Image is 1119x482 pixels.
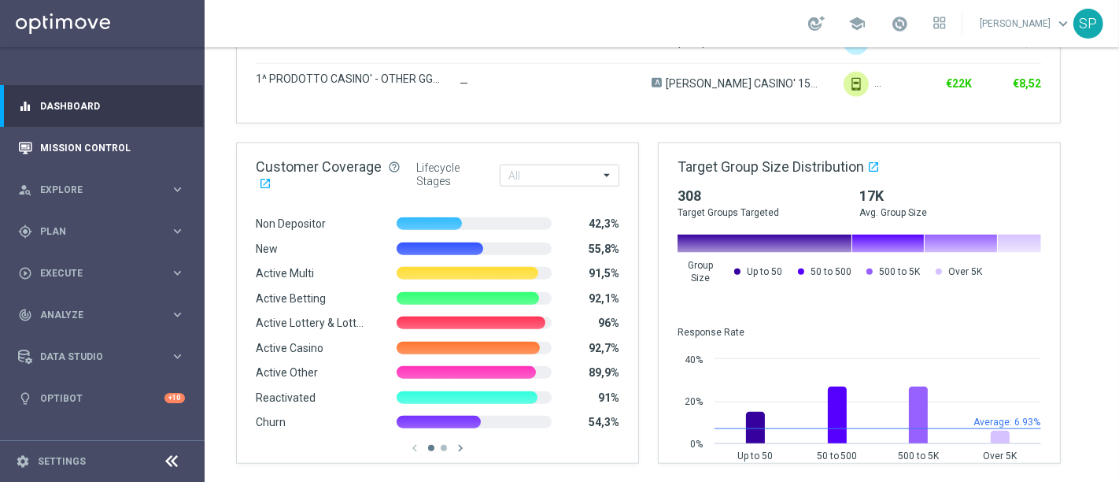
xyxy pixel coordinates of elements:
i: keyboard_arrow_right [170,307,185,322]
i: settings [16,454,30,469]
span: Analyze [40,310,170,320]
button: person_search Explore keyboard_arrow_right [17,184,186,196]
span: school [848,15,866,32]
a: [PERSON_NAME]keyboard_arrow_down [978,12,1073,35]
a: Dashboard [40,85,185,127]
span: Plan [40,227,170,236]
div: Data Studio [18,350,170,364]
button: play_circle_outline Execute keyboard_arrow_right [17,267,186,280]
div: Analyze [18,308,170,322]
i: keyboard_arrow_right [170,182,185,197]
div: SP [1073,9,1103,39]
a: Optibot [40,377,164,419]
i: gps_fixed [18,224,32,239]
i: equalizer [18,99,32,113]
span: Data Studio [40,352,170,361]
span: keyboard_arrow_down [1054,15,1072,32]
button: Mission Control [17,142,186,154]
div: Optibot [18,377,185,419]
i: person_search [18,183,32,197]
button: gps_fixed Plan keyboard_arrow_right [17,225,186,238]
span: Explore [40,185,170,195]
button: track_changes Analyze keyboard_arrow_right [17,309,186,321]
div: Explore [18,183,170,197]
div: Plan [18,224,170,239]
span: Execute [40,269,170,278]
i: keyboard_arrow_right [170,349,185,364]
a: Mission Control [40,127,185,169]
button: Data Studio keyboard_arrow_right [17,350,186,363]
i: keyboard_arrow_right [170,265,185,280]
i: lightbulb [18,391,32,406]
button: equalizer Dashboard [17,100,186,113]
i: play_circle_outline [18,266,32,280]
div: Dashboard [18,85,185,127]
i: track_changes [18,308,32,322]
div: Mission Control [18,127,185,169]
i: keyboard_arrow_right [170,224,185,239]
a: Settings [38,457,86,466]
div: +10 [164,393,185,403]
button: lightbulb Optibot +10 [17,392,186,405]
div: Execute [18,266,170,280]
